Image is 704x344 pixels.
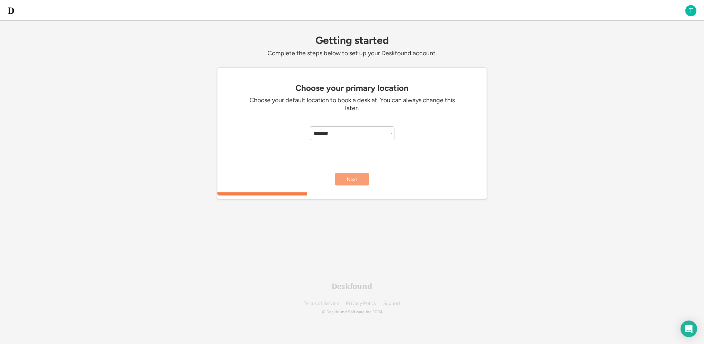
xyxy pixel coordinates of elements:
div: 33.3333333333333% [219,192,488,195]
img: T.png [685,4,697,17]
div: Getting started [217,35,487,46]
div: Deskfound [332,282,372,290]
div: Complete the steps below to set up your Deskfound account. [217,49,487,57]
img: d-whitebg.png [7,7,15,15]
a: Support [383,301,401,306]
a: Privacy Policy [346,301,377,306]
button: Next [335,173,369,185]
div: Choose your primary location [221,83,483,93]
div: Open Intercom Messenger [681,321,697,337]
div: Choose your default location to book a desk at. You can always change this later. [248,96,456,113]
a: Terms of Service [304,301,339,306]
